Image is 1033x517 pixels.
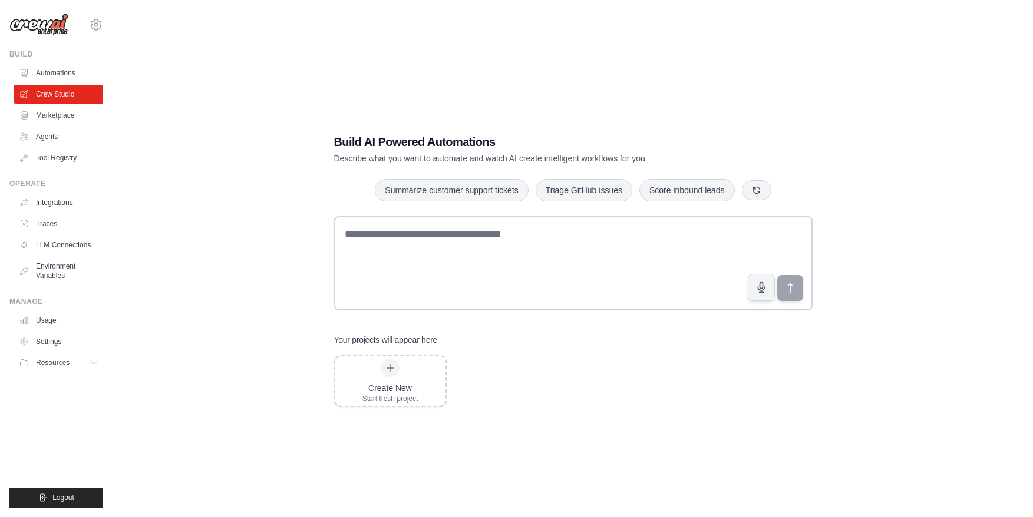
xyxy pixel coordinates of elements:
a: Tool Registry [14,148,103,167]
button: Resources [14,353,103,372]
div: Manage [9,297,103,306]
p: Describe what you want to automate and watch AI create intelligent workflows for you [334,153,730,164]
img: Logo [9,14,68,36]
button: Score inbound leads [639,179,735,201]
h3: Your projects will appear here [334,334,438,346]
a: Marketplace [14,106,103,125]
div: Create New [362,382,418,394]
a: Automations [14,64,103,82]
a: Integrations [14,193,103,212]
a: Environment Variables [14,257,103,285]
a: Crew Studio [14,85,103,104]
iframe: Chat Widget [974,460,1033,517]
div: Operate [9,179,103,188]
div: Build [9,49,103,59]
a: LLM Connections [14,236,103,254]
a: Settings [14,332,103,351]
div: Start fresh project [362,394,418,403]
h1: Build AI Powered Automations [334,134,730,150]
a: Agents [14,127,103,146]
a: Traces [14,214,103,233]
button: Get new suggestions [742,180,771,200]
button: Triage GitHub issues [536,179,632,201]
button: Logout [9,488,103,508]
button: Summarize customer support tickets [375,179,528,201]
span: Logout [52,493,74,502]
a: Usage [14,311,103,330]
button: Click to speak your automation idea [748,274,775,301]
span: Resources [36,358,70,367]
